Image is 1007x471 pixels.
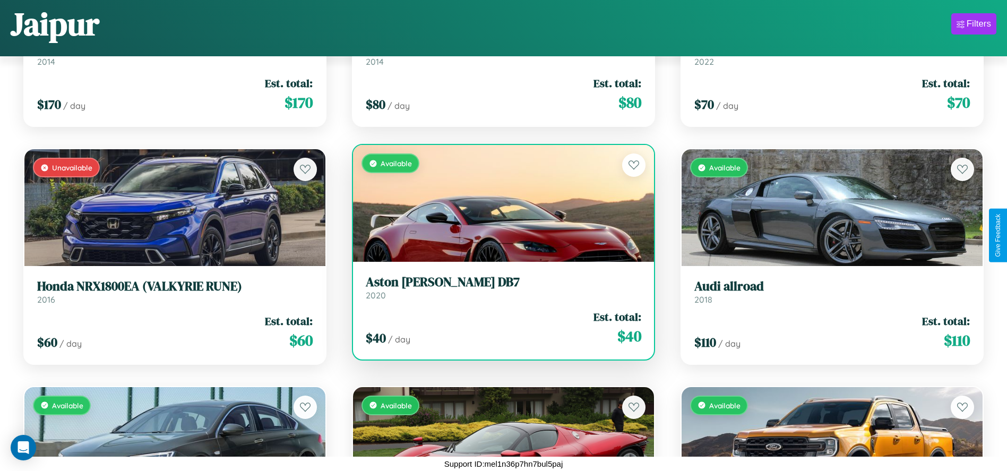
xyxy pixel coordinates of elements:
[944,330,970,351] span: $ 110
[37,96,61,113] span: $ 170
[11,2,99,46] h1: Jaipur
[922,75,970,91] span: Est. total:
[265,75,313,91] span: Est. total:
[994,214,1002,257] div: Give Feedback
[718,338,741,349] span: / day
[593,309,641,324] span: Est. total:
[52,163,92,172] span: Unavailable
[618,92,641,113] span: $ 80
[366,275,641,301] a: Aston [PERSON_NAME] DB72020
[694,333,716,351] span: $ 110
[388,334,410,345] span: / day
[52,401,83,410] span: Available
[967,19,991,29] div: Filters
[366,329,386,347] span: $ 40
[265,313,313,329] span: Est. total:
[37,333,57,351] span: $ 60
[59,338,82,349] span: / day
[366,290,386,301] span: 2020
[381,401,412,410] span: Available
[922,313,970,329] span: Est. total:
[694,279,970,305] a: Audi allroad2018
[285,92,313,113] span: $ 170
[694,279,970,294] h3: Audi allroad
[716,100,738,111] span: / day
[37,56,55,67] span: 2014
[366,96,385,113] span: $ 80
[444,457,563,471] p: Support ID: mel1n36p7hn7bul5paj
[593,75,641,91] span: Est. total:
[63,100,85,111] span: / day
[951,13,996,35] button: Filters
[709,401,741,410] span: Available
[289,330,313,351] span: $ 60
[388,100,410,111] span: / day
[694,56,714,67] span: 2022
[709,163,741,172] span: Available
[694,294,712,305] span: 2018
[617,326,641,347] span: $ 40
[947,92,970,113] span: $ 70
[381,159,412,168] span: Available
[37,279,313,294] h3: Honda NRX1800EA (VALKYRIE RUNE)
[37,279,313,305] a: Honda NRX1800EA (VALKYRIE RUNE)2016
[366,56,384,67] span: 2014
[694,96,714,113] span: $ 70
[37,294,55,305] span: 2016
[366,275,641,290] h3: Aston [PERSON_NAME] DB7
[11,435,36,460] div: Open Intercom Messenger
